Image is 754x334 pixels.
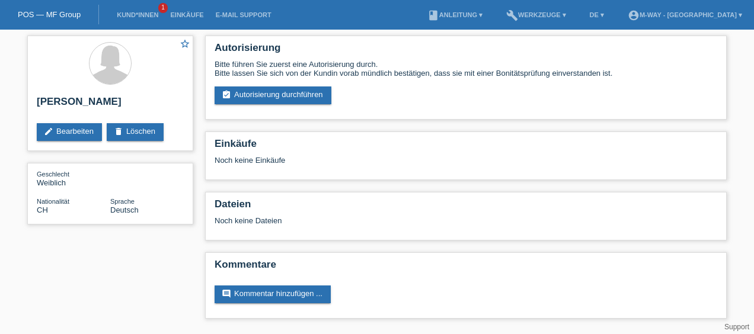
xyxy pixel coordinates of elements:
h2: Kommentare [215,259,717,277]
h2: Einkäufe [215,138,717,156]
span: Deutsch [110,205,139,214]
a: commentKommentar hinzufügen ... [215,285,331,303]
a: buildWerkzeuge ▾ [500,11,572,18]
i: book [427,9,439,21]
span: Schweiz [37,205,48,214]
i: edit [44,127,53,136]
div: Noch keine Einkäufe [215,156,717,174]
span: Nationalität [37,198,69,205]
h2: [PERSON_NAME] [37,96,184,114]
a: Support [724,323,749,331]
div: Noch keine Dateien [215,216,577,225]
i: account_circle [628,9,640,21]
a: account_circlem-way - [GEOGRAPHIC_DATA] ▾ [622,11,748,18]
h2: Dateien [215,198,717,216]
div: Bitte führen Sie zuerst eine Autorisierung durch. Bitte lassen Sie sich von der Kundin vorab münd... [215,60,717,78]
div: Weiblich [37,169,110,187]
i: assignment_turned_in [222,90,231,99]
a: E-Mail Support [210,11,277,18]
a: Kund*innen [111,11,164,18]
span: Geschlecht [37,171,69,178]
span: 1 [158,3,168,13]
a: editBearbeiten [37,123,102,141]
span: Sprache [110,198,135,205]
a: POS — MF Group [18,10,81,19]
i: comment [222,289,231,298]
a: star_border [180,38,190,51]
a: Einkäufe [164,11,209,18]
a: deleteLöschen [107,123,164,141]
i: delete [114,127,123,136]
h2: Autorisierung [215,42,717,60]
i: build [506,9,518,21]
i: star_border [180,38,190,49]
a: bookAnleitung ▾ [421,11,488,18]
a: assignment_turned_inAutorisierung durchführen [215,86,331,104]
a: DE ▾ [584,11,610,18]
